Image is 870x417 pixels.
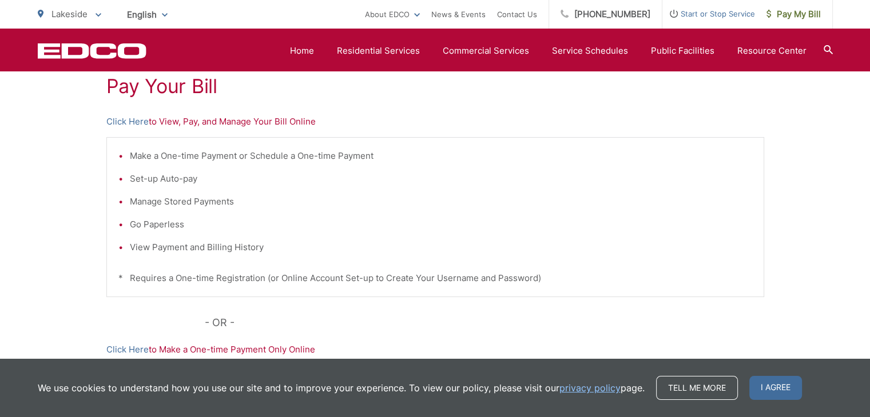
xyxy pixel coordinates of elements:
[106,115,149,129] a: Click Here
[118,5,176,25] span: English
[130,195,752,209] li: Manage Stored Payments
[106,115,764,129] p: to View, Pay, and Manage Your Bill Online
[106,75,764,98] h1: Pay Your Bill
[106,343,149,356] a: Click Here
[737,44,807,58] a: Resource Center
[443,44,529,58] a: Commercial Services
[552,44,628,58] a: Service Schedules
[130,172,752,186] li: Set-up Auto-pay
[290,44,314,58] a: Home
[51,9,88,19] span: Lakeside
[118,271,752,285] p: * Requires a One-time Registration (or Online Account Set-up to Create Your Username and Password)
[497,7,537,21] a: Contact Us
[365,7,420,21] a: About EDCO
[106,343,764,356] p: to Make a One-time Payment Only Online
[130,218,752,231] li: Go Paperless
[651,44,714,58] a: Public Facilities
[766,7,821,21] span: Pay My Bill
[559,381,621,395] a: privacy policy
[656,376,738,400] a: Tell me more
[431,7,486,21] a: News & Events
[130,149,752,163] li: Make a One-time Payment or Schedule a One-time Payment
[38,381,645,395] p: We use cookies to understand how you use our site and to improve your experience. To view our pol...
[205,314,764,331] p: - OR -
[337,44,420,58] a: Residential Services
[38,43,146,59] a: EDCD logo. Return to the homepage.
[749,376,802,400] span: I agree
[130,240,752,254] li: View Payment and Billing History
